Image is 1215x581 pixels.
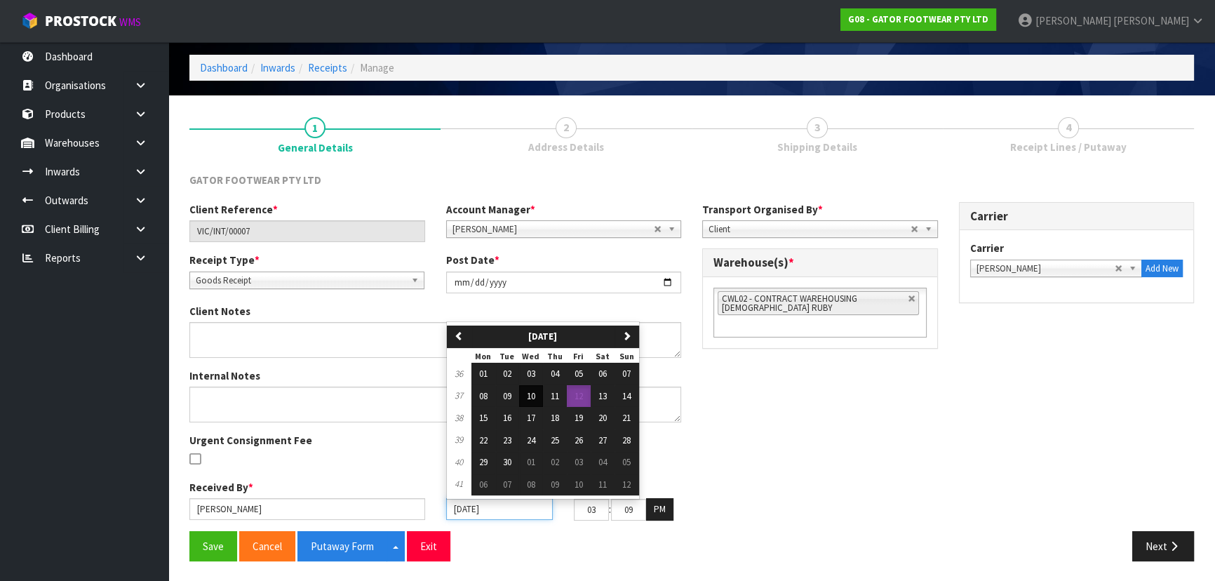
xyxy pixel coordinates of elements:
[722,293,857,314] span: CWL02 - CONTRACT WAREHOUSING [DEMOGRAPHIC_DATA] RUBY
[455,478,463,490] em: 41
[573,351,584,361] small: Friday
[615,429,639,452] button: 28
[619,351,634,361] small: Sunday
[189,220,425,242] input: Client Reference
[1035,14,1111,27] span: [PERSON_NAME]
[479,412,488,424] span: 15
[567,429,591,452] button: 26
[455,412,463,424] em: 38
[567,363,591,385] button: 05
[567,385,591,408] button: 12
[519,407,543,429] button: 17
[543,474,567,496] button: 09
[503,434,511,446] span: 23
[479,368,488,380] span: 01
[503,479,511,490] span: 07
[547,351,563,361] small: Thursday
[503,456,511,468] span: 30
[567,451,591,474] button: 03
[119,15,141,29] small: WMS
[471,429,495,452] button: 22
[970,210,1183,223] h3: Carrier
[591,429,615,452] button: 27
[622,390,631,402] span: 14
[446,253,499,267] label: Post Date
[527,368,535,380] span: 03
[503,368,511,380] span: 02
[1113,14,1189,27] span: [PERSON_NAME]
[527,412,535,424] span: 17
[611,499,646,521] input: MM
[452,221,654,238] span: [PERSON_NAME]
[519,474,543,496] button: 08
[446,202,535,217] label: Account Manager
[591,474,615,496] button: 11
[519,363,543,385] button: 03
[622,456,631,468] span: 05
[519,429,543,452] button: 24
[556,117,577,138] span: 2
[622,479,631,490] span: 12
[615,451,639,474] button: 05
[598,479,607,490] span: 11
[189,433,312,448] label: Urgent Consignment Fee
[596,351,610,361] small: Saturday
[591,385,615,408] button: 13
[455,456,463,468] em: 40
[519,385,543,408] button: 10
[840,8,996,31] a: G08 - GATOR FOOTWEAR PTY LTD
[598,412,607,424] span: 20
[522,351,539,361] small: Wednesday
[519,451,543,474] button: 01
[567,407,591,429] button: 19
[527,456,535,468] span: 01
[1058,117,1079,138] span: 4
[200,61,248,74] a: Dashboard
[615,363,639,385] button: 07
[479,434,488,446] span: 22
[407,531,450,561] button: Exit
[713,256,927,269] h3: Warehouse(s)
[615,385,639,408] button: 14
[455,368,463,380] em: 36
[807,117,828,138] span: 3
[598,456,607,468] span: 04
[551,368,559,380] span: 04
[446,498,553,520] input: Date/Time received
[622,434,631,446] span: 28
[567,474,591,496] button: 10
[189,531,237,561] button: Save
[1010,140,1127,154] span: Receipt Lines / Putaway
[479,390,488,402] span: 08
[45,12,116,30] span: ProStock
[622,412,631,424] span: 21
[543,429,567,452] button: 25
[575,368,583,380] span: 05
[189,162,1194,572] span: General Details
[575,390,583,402] span: 12
[848,13,988,25] strong: G08 - GATOR FOOTWEAR PTY LTD
[709,221,911,238] span: Client
[189,304,250,319] label: Client Notes
[551,434,559,446] span: 25
[495,363,519,385] button: 02
[239,531,295,561] button: Cancel
[471,474,495,496] button: 06
[543,385,567,408] button: 11
[528,140,604,154] span: Address Details
[527,479,535,490] span: 08
[479,456,488,468] span: 29
[574,499,609,521] input: HH
[471,407,495,429] button: 15
[591,407,615,429] button: 20
[21,12,39,29] img: cube-alt.png
[495,429,519,452] button: 23
[471,385,495,408] button: 08
[304,117,325,138] span: 1
[598,434,607,446] span: 27
[479,479,488,490] span: 06
[503,412,511,424] span: 16
[308,61,347,74] a: Receipts
[297,531,387,561] button: Putaway Form
[551,479,559,490] span: 09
